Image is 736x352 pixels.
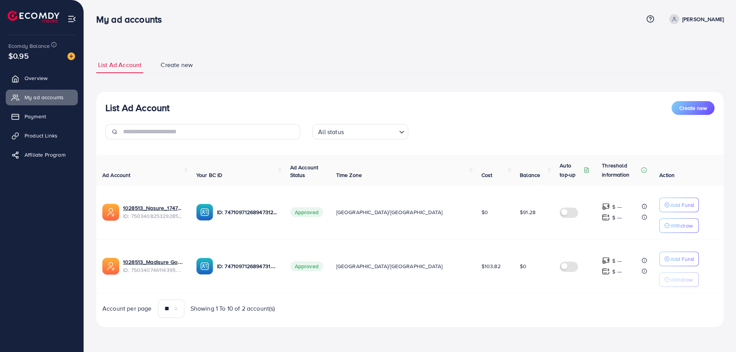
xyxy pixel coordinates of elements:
span: [GEOGRAPHIC_DATA]/[GEOGRAPHIC_DATA] [336,262,443,270]
p: Add Fund [670,254,694,264]
span: $91.28 [520,208,536,216]
button: Add Fund [659,198,699,212]
span: $0 [481,208,488,216]
img: ic-ads-acc.e4c84228.svg [102,258,119,275]
img: top-up amount [602,203,610,211]
a: [PERSON_NAME] [666,14,724,24]
span: All status [317,126,345,138]
img: image [67,52,75,60]
span: Ad Account [102,171,131,179]
p: $ --- [612,256,622,265]
p: $ --- [612,202,622,211]
p: Withdraw [670,275,693,284]
a: My ad accounts [6,90,78,105]
span: Balance [520,171,540,179]
a: Overview [6,70,78,86]
span: Ecomdy Balance [8,42,50,50]
span: $0.95 [8,50,29,61]
span: Action [659,171,675,179]
div: Search for option [312,124,408,139]
img: top-up amount [602,213,610,221]
span: ID: 7503408253292855297 [123,212,184,220]
a: Affiliate Program [6,147,78,162]
span: Create new [161,61,193,69]
img: ic-ads-acc.e4c84228.svg [102,204,119,221]
img: top-up amount [602,267,610,275]
span: Cost [481,171,493,179]
span: Affiliate Program [25,151,66,159]
h3: List Ad Account [105,102,169,113]
span: $0 [520,262,526,270]
h3: My ad accounts [96,14,168,25]
iframe: Chat [703,318,730,346]
p: $ --- [612,267,622,276]
span: Payment [25,113,46,120]
button: Create new [672,101,715,115]
span: Approved [290,261,323,271]
a: 1028513_Nasure_1747023379040 [123,204,184,212]
span: List Ad Account [98,61,141,69]
span: Product Links [25,132,58,139]
span: My ad accounts [25,93,64,101]
span: Overview [25,74,48,82]
span: Showing 1 To 10 of 2 account(s) [191,304,275,313]
img: logo [8,11,59,23]
span: Create new [679,104,707,112]
div: <span class='underline'>1028513_Nasure_1747023379040</span></br>7503408253292855297 [123,204,184,220]
div: <span class='underline'>1028513_Madisure Gold_1747023284113</span></br>7503407461143953415 [123,258,184,274]
button: Add Fund [659,252,699,266]
span: [GEOGRAPHIC_DATA]/[GEOGRAPHIC_DATA] [336,208,443,216]
p: [PERSON_NAME] [682,15,724,24]
input: Search for option [346,125,396,138]
p: Add Fund [670,200,694,210]
a: Payment [6,109,78,124]
img: ic-ba-acc.ded83a64.svg [196,204,213,221]
p: Auto top-up [560,161,582,179]
button: Withdraw [659,218,699,233]
span: Approved [290,207,323,217]
p: ID: 7471097126894731265 [217,262,278,271]
a: Product Links [6,128,78,143]
button: Withdraw [659,272,699,287]
p: $ --- [612,213,622,222]
span: Ad Account Status [290,164,319,179]
img: menu [67,15,76,23]
span: Your BC ID [196,171,223,179]
span: $103.82 [481,262,501,270]
span: Time Zone [336,171,362,179]
img: ic-ba-acc.ded83a64.svg [196,258,213,275]
a: 1028513_Madisure Gold_1747023284113 [123,258,184,266]
p: ID: 7471097126894731265 [217,208,278,217]
p: Withdraw [670,221,693,230]
span: Account per page [102,304,152,313]
span: ID: 7503407461143953415 [123,266,184,274]
p: Threshold information [602,161,639,179]
img: top-up amount [602,257,610,265]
